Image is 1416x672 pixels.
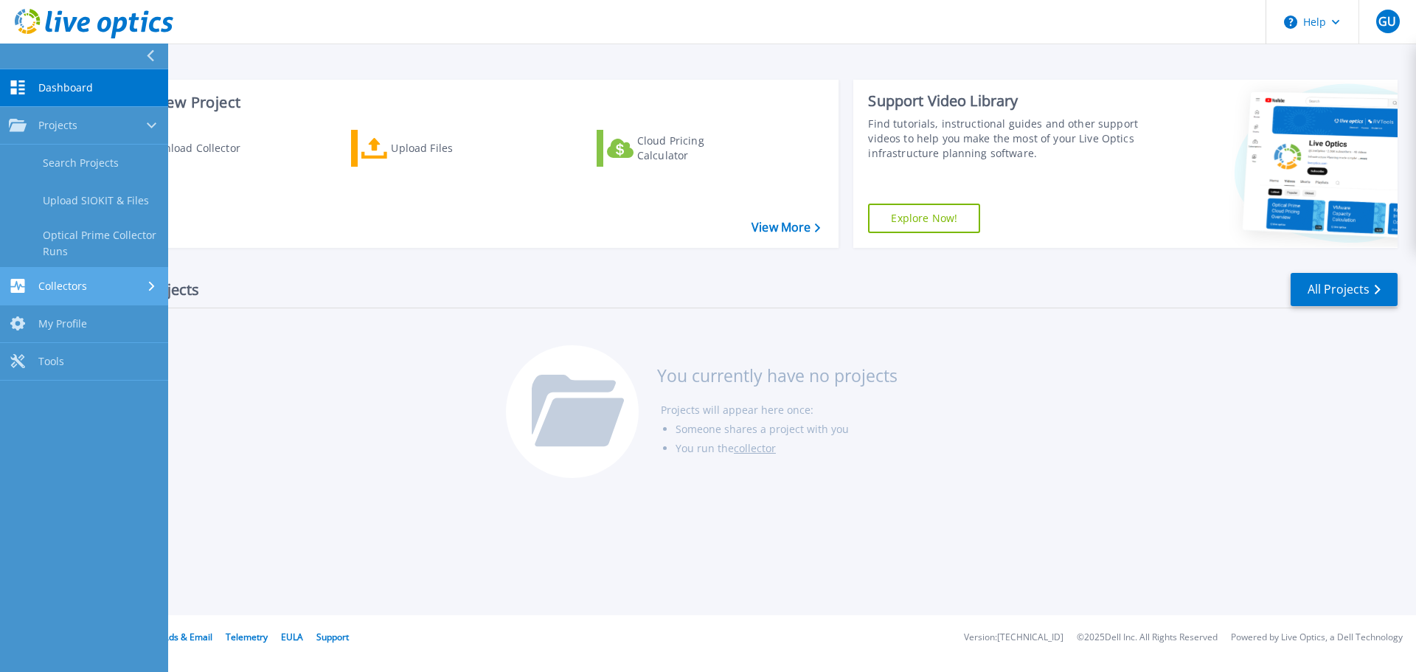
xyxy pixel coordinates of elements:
[105,130,269,167] a: Download Collector
[734,441,776,455] a: collector
[1231,633,1403,642] li: Powered by Live Optics, a Dell Technology
[316,631,349,643] a: Support
[105,94,820,111] h3: Start a New Project
[163,631,212,643] a: Ads & Email
[752,221,820,235] a: View More
[226,631,268,643] a: Telemetry
[868,91,1145,111] div: Support Video Library
[1291,273,1398,306] a: All Projects
[661,401,898,420] li: Projects will appear here once:
[38,119,77,132] span: Projects
[142,134,260,163] div: Download Collector
[868,204,980,233] a: Explore Now!
[1378,15,1396,27] span: GU
[38,355,64,368] span: Tools
[637,134,755,163] div: Cloud Pricing Calculator
[597,130,761,167] a: Cloud Pricing Calculator
[657,367,898,384] h3: You currently have no projects
[868,117,1145,161] div: Find tutorials, instructional guides and other support videos to help you make the most of your L...
[281,631,303,643] a: EULA
[38,81,93,94] span: Dashboard
[391,134,509,163] div: Upload Files
[964,633,1063,642] li: Version: [TECHNICAL_ID]
[38,280,87,293] span: Collectors
[676,420,898,439] li: Someone shares a project with you
[1077,633,1218,642] li: © 2025 Dell Inc. All Rights Reserved
[676,439,898,458] li: You run the
[351,130,516,167] a: Upload Files
[38,317,87,330] span: My Profile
